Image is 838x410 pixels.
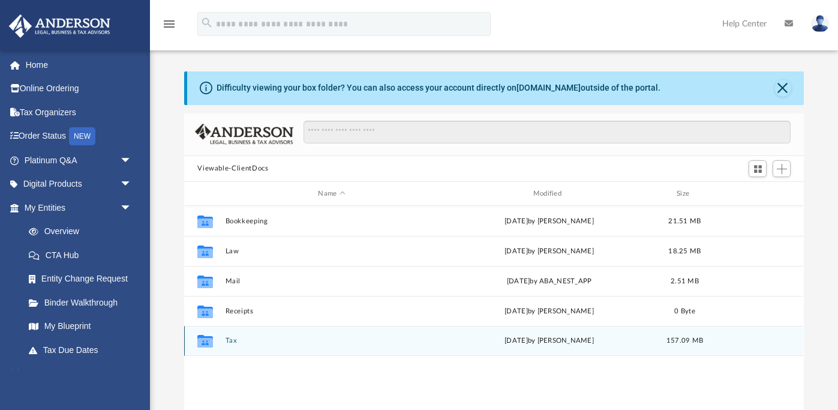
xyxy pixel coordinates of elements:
[714,188,798,199] div: id
[666,338,703,345] span: 157.09 MB
[226,277,438,285] button: Mail
[443,246,656,257] div: [DATE] by [PERSON_NAME]
[8,100,150,124] a: Tax Organizers
[8,77,150,101] a: Online Ordering
[120,362,144,387] span: arrow_drop_down
[443,336,656,347] div: [DATE] by [PERSON_NAME]
[17,338,150,362] a: Tax Due Dates
[8,124,150,149] a: Order StatusNEW
[516,83,581,92] a: [DOMAIN_NAME]
[17,315,144,339] a: My Blueprint
[675,308,696,315] span: 0 Byte
[304,121,791,143] input: Search files and folders
[190,188,220,199] div: id
[8,196,150,220] a: My Entitiesarrow_drop_down
[5,14,114,38] img: Anderson Advisors Platinum Portal
[162,23,176,31] a: menu
[443,306,656,317] div: [DATE] by [PERSON_NAME]
[8,172,150,196] a: Digital Productsarrow_drop_down
[226,217,438,225] button: Bookkeeping
[226,247,438,255] button: Law
[17,243,150,267] a: CTA Hub
[200,16,214,29] i: search
[217,82,660,94] div: Difficulty viewing your box folder? You can also access your account directly on outside of the p...
[197,163,268,174] button: Viewable-ClientDocs
[120,196,144,220] span: arrow_drop_down
[443,216,656,227] div: [DATE] by [PERSON_NAME]
[661,188,709,199] div: Size
[811,15,829,32] img: User Pic
[17,267,150,291] a: Entity Change Request
[774,80,791,97] button: Close
[162,17,176,31] i: menu
[749,160,767,177] button: Switch to Grid View
[8,53,150,77] a: Home
[669,218,701,225] span: 21.51 MB
[17,291,150,315] a: Binder Walkthrough
[443,276,656,287] div: [DATE] by ABA_NEST_APP
[69,127,95,145] div: NEW
[671,278,699,285] span: 2.51 MB
[120,172,144,197] span: arrow_drop_down
[226,307,438,315] button: Receipts
[773,160,791,177] button: Add
[8,362,144,400] a: My [PERSON_NAME] Teamarrow_drop_down
[443,188,656,199] div: Modified
[120,148,144,173] span: arrow_drop_down
[17,220,150,244] a: Overview
[669,248,701,255] span: 18.25 MB
[225,188,438,199] div: Name
[226,337,438,345] button: Tax
[8,148,150,172] a: Platinum Q&Aarrow_drop_down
